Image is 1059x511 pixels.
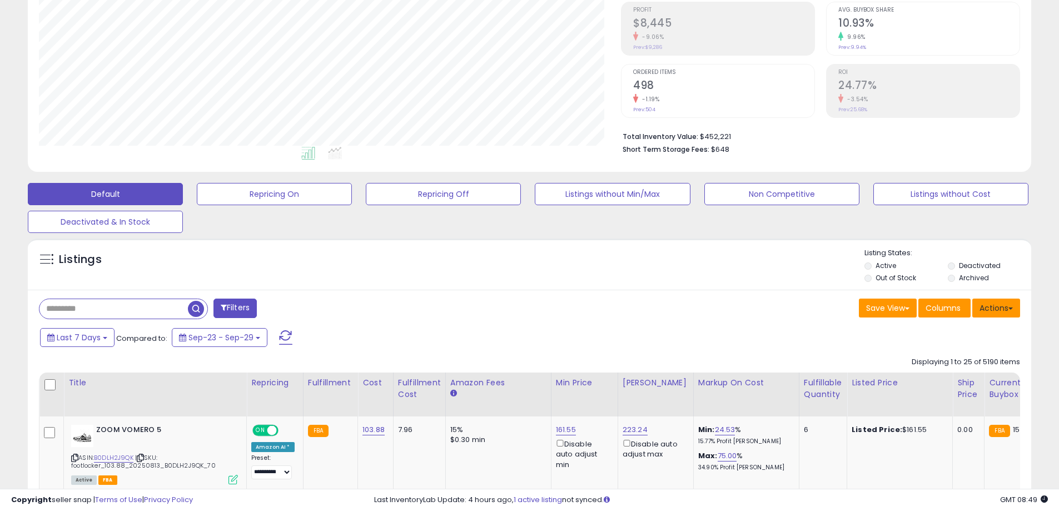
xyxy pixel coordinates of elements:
[838,44,866,51] small: Prev: 9.94%
[623,132,698,141] b: Total Inventory Value:
[556,438,609,470] div: Disable auto adjust min
[852,377,948,389] div: Listed Price
[698,438,790,445] p: 15.77% Profit [PERSON_NAME]
[804,425,838,435] div: 6
[68,377,242,389] div: Title
[638,33,664,41] small: -9.06%
[957,377,980,400] div: Ship Price
[277,426,295,435] span: OFF
[450,425,543,435] div: 15%
[98,475,117,485] span: FBA
[838,79,1020,94] h2: 24.77%
[633,7,814,13] span: Profit
[95,494,142,505] a: Terms of Use
[11,494,52,505] strong: Copyright
[873,183,1028,205] button: Listings without Cost
[838,106,867,113] small: Prev: 25.68%
[711,144,729,155] span: $648
[633,106,655,113] small: Prev: 504
[144,494,193,505] a: Privacy Policy
[698,451,790,472] div: %
[864,248,1031,259] p: Listing States:
[623,424,648,435] a: 223.24
[698,464,790,472] p: 34.90% Profit [PERSON_NAME]
[957,425,976,435] div: 0.00
[623,438,685,459] div: Disable auto adjust max
[843,33,866,41] small: 9.96%
[251,442,295,452] div: Amazon AI *
[876,261,896,270] label: Active
[693,373,799,416] th: The percentage added to the cost of goods (COGS) that forms the calculator for Min & Max prices.
[633,44,662,51] small: Prev: $9,286
[71,425,238,483] div: ASIN:
[40,328,115,347] button: Last 7 Days
[251,377,299,389] div: Repricing
[633,17,814,32] h2: $8,445
[704,183,859,205] button: Non Competitive
[715,424,735,435] a: 24.53
[838,7,1020,13] span: Avg. Buybox Share
[71,425,93,447] img: 31x3N0tgVaL._SL40_.jpg
[94,453,133,463] a: B0DLH2J9QK
[71,475,97,485] span: All listings currently available for purchase on Amazon
[374,495,1048,505] div: Last InventoryLab Update: 4 hours ago, not synced.
[366,183,521,205] button: Repricing Off
[1013,424,1036,435] span: 154.59
[623,377,689,389] div: [PERSON_NAME]
[213,299,257,318] button: Filters
[1000,494,1048,505] span: 2025-10-7 08:49 GMT
[633,70,814,76] span: Ordered Items
[912,357,1020,368] div: Displaying 1 to 25 of 5190 items
[972,299,1020,317] button: Actions
[251,454,295,479] div: Preset:
[450,389,457,399] small: Amazon Fees.
[698,450,718,461] b: Max:
[804,377,842,400] div: Fulfillable Quantity
[989,377,1046,400] div: Current Buybox Price
[11,495,193,505] div: seller snap | |
[57,332,101,343] span: Last 7 Days
[959,273,989,282] label: Archived
[556,377,613,389] div: Min Price
[838,17,1020,32] h2: 10.93%
[362,424,385,435] a: 103.88
[71,453,216,470] span: | SKU: footlocker_103.88_20250813_B0DLH2J9QK_70
[59,252,102,267] h5: Listings
[188,332,253,343] span: Sep-23 - Sep-29
[308,377,353,389] div: Fulfillment
[989,425,1010,437] small: FBA
[253,426,267,435] span: ON
[398,425,437,435] div: 7.96
[116,333,167,344] span: Compared to:
[28,183,183,205] button: Default
[638,95,659,103] small: -1.19%
[852,425,944,435] div: $161.55
[623,145,709,154] b: Short Term Storage Fees:
[308,425,329,437] small: FBA
[698,377,794,389] div: Markup on Cost
[450,435,543,445] div: $0.30 min
[852,424,902,435] b: Listed Price:
[535,183,690,205] button: Listings without Min/Max
[28,211,183,233] button: Deactivated & In Stock
[718,450,737,462] a: 75.00
[918,299,971,317] button: Columns
[514,494,562,505] a: 1 active listing
[959,261,1001,270] label: Deactivated
[838,70,1020,76] span: ROI
[556,424,576,435] a: 161.55
[450,377,546,389] div: Amazon Fees
[698,425,790,445] div: %
[633,79,814,94] h2: 498
[172,328,267,347] button: Sep-23 - Sep-29
[859,299,917,317] button: Save View
[96,425,231,438] b: ZOOM VOMERO 5
[843,95,868,103] small: -3.54%
[362,377,389,389] div: Cost
[398,377,441,400] div: Fulfillment Cost
[197,183,352,205] button: Repricing On
[926,302,961,314] span: Columns
[876,273,916,282] label: Out of Stock
[623,129,1012,142] li: $452,221
[698,424,715,435] b: Min:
